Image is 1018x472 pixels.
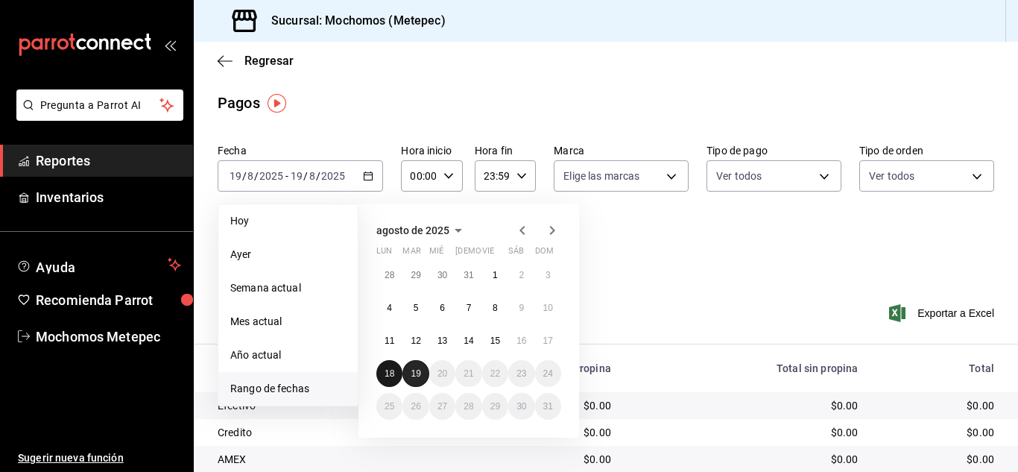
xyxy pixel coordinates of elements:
div: $0.00 [635,425,859,440]
button: Regresar [218,54,294,68]
span: agosto de 2025 [376,224,449,236]
abbr: 5 de agosto de 2025 [414,303,419,313]
abbr: domingo [535,246,554,262]
button: 28 de julio de 2025 [376,262,402,289]
input: -- [309,170,316,182]
abbr: 20 de agosto de 2025 [437,368,447,379]
button: 27 de agosto de 2025 [429,393,455,420]
button: 21 de agosto de 2025 [455,360,481,387]
abbr: jueves [455,246,543,262]
div: $0.00 [882,398,994,413]
span: Reportes [36,151,181,171]
abbr: 17 de agosto de 2025 [543,336,553,346]
button: agosto de 2025 [376,221,467,239]
button: 16 de agosto de 2025 [508,327,534,354]
span: Hoy [230,213,346,229]
span: Mes actual [230,314,346,330]
button: 4 de agosto de 2025 [376,295,402,321]
button: 19 de agosto de 2025 [402,360,429,387]
abbr: 30 de agosto de 2025 [516,401,526,412]
abbr: 2 de agosto de 2025 [519,270,524,280]
button: 10 de agosto de 2025 [535,295,561,321]
abbr: 27 de agosto de 2025 [437,401,447,412]
abbr: sábado [508,246,524,262]
abbr: 21 de agosto de 2025 [464,368,473,379]
h3: Sucursal: Mochomos (Metepec) [259,12,446,30]
div: AMEX [218,452,466,467]
abbr: 31 de agosto de 2025 [543,401,553,412]
div: Credito [218,425,466,440]
button: 17 de agosto de 2025 [535,327,561,354]
div: $0.00 [882,452,994,467]
abbr: 24 de agosto de 2025 [543,368,553,379]
input: ---- [320,170,346,182]
span: Regresar [244,54,294,68]
input: -- [229,170,242,182]
abbr: 7 de agosto de 2025 [467,303,472,313]
button: 29 de julio de 2025 [402,262,429,289]
button: 30 de julio de 2025 [429,262,455,289]
abbr: martes [402,246,420,262]
abbr: 6 de agosto de 2025 [440,303,445,313]
button: 25 de agosto de 2025 [376,393,402,420]
label: Hora inicio [401,145,462,156]
button: 28 de agosto de 2025 [455,393,481,420]
button: 20 de agosto de 2025 [429,360,455,387]
span: / [242,170,247,182]
abbr: 13 de agosto de 2025 [437,336,447,346]
input: -- [290,170,303,182]
span: / [316,170,320,182]
span: Sugerir nueva función [18,450,181,466]
button: 9 de agosto de 2025 [508,295,534,321]
input: ---- [259,170,284,182]
button: 24 de agosto de 2025 [535,360,561,387]
span: Rango de fechas [230,381,346,397]
button: 7 de agosto de 2025 [455,295,481,321]
img: Tooltip marker [268,94,286,113]
input: -- [247,170,254,182]
div: $0.00 [490,452,611,467]
span: Año actual [230,347,346,363]
abbr: 26 de agosto de 2025 [411,401,420,412]
button: 6 de agosto de 2025 [429,295,455,321]
div: Pagos [218,92,260,114]
label: Hora fin [475,145,536,156]
button: 12 de agosto de 2025 [402,327,429,354]
abbr: 9 de agosto de 2025 [519,303,524,313]
button: open_drawer_menu [164,39,176,51]
abbr: 12 de agosto de 2025 [411,336,420,346]
abbr: 29 de agosto de 2025 [490,401,500,412]
div: $0.00 [635,452,859,467]
span: Mochomos Metepec [36,327,181,347]
div: Total [882,362,994,374]
abbr: 28 de julio de 2025 [385,270,394,280]
button: 31 de agosto de 2025 [535,393,561,420]
abbr: 1 de agosto de 2025 [493,270,498,280]
button: 26 de agosto de 2025 [402,393,429,420]
span: Ver todos [869,169,914,183]
abbr: 25 de agosto de 2025 [385,401,394,412]
abbr: 28 de agosto de 2025 [464,401,473,412]
span: Ayer [230,247,346,262]
abbr: miércoles [429,246,443,262]
span: Ver todos [716,169,762,183]
button: Exportar a Excel [892,304,994,322]
span: Ayuda [36,256,162,274]
label: Tipo de orden [859,145,994,156]
div: Total sin propina [635,362,859,374]
abbr: 11 de agosto de 2025 [385,336,394,346]
label: Tipo de pago [706,145,841,156]
button: 2 de agosto de 2025 [508,262,534,289]
abbr: 14 de agosto de 2025 [464,336,473,346]
abbr: lunes [376,246,392,262]
abbr: 8 de agosto de 2025 [493,303,498,313]
button: 1 de agosto de 2025 [482,262,508,289]
button: 8 de agosto de 2025 [482,295,508,321]
button: 5 de agosto de 2025 [402,295,429,321]
abbr: 3 de agosto de 2025 [546,270,551,280]
button: 15 de agosto de 2025 [482,327,508,354]
button: 3 de agosto de 2025 [535,262,561,289]
span: / [254,170,259,182]
abbr: viernes [482,246,494,262]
